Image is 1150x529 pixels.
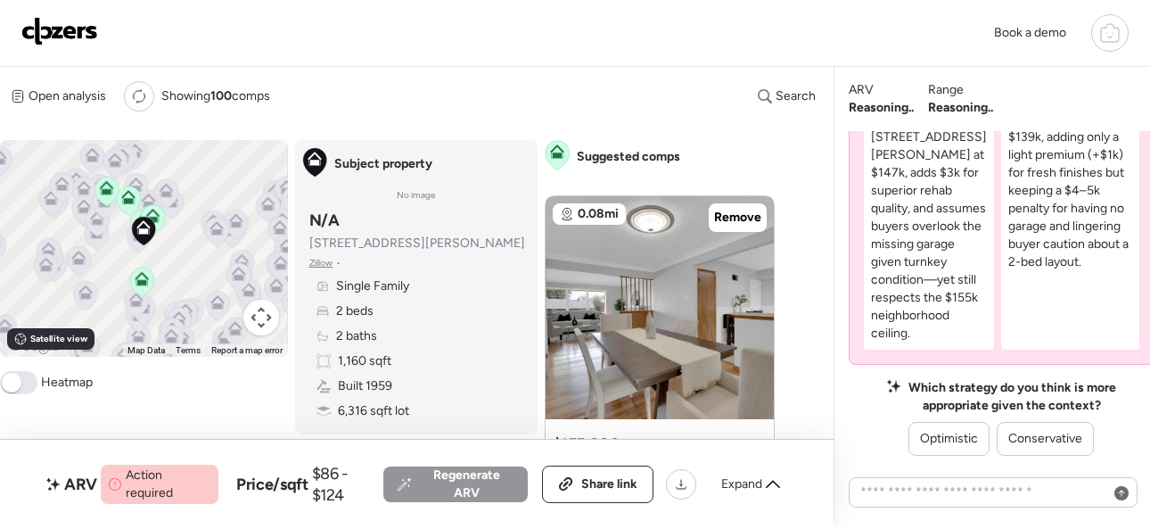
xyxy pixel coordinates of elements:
[336,302,374,320] span: 2 beds
[908,379,1116,415] span: Which strategy do you think is more appropriate given the context?
[721,475,762,493] span: Expand
[920,430,978,448] span: Optimistic
[29,87,106,105] span: Open analysis
[336,277,409,295] span: Single Family
[309,235,525,252] span: [STREET_ADDRESS][PERSON_NAME]
[338,352,391,370] span: 1,160 sqft
[397,188,436,203] span: No image
[578,205,619,223] span: 0.08mi
[64,474,97,495] span: ARV
[849,81,874,99] span: ARV
[849,99,914,117] span: Reasoning..
[161,87,270,105] span: Showing comps
[243,300,279,335] button: Map camera controls
[41,374,93,392] span: Heatmap
[236,474,308,495] span: Price/sqft
[1008,430,1082,448] span: Conservative
[127,344,165,357] button: Map Data
[871,93,988,343] p: Starts with the market-adjusted [STREET_ADDRESS][PERSON_NAME] at $147k, adds $3k for superior reh...
[419,467,513,502] span: Regenerate ARV
[211,345,283,355] a: Report a map error
[928,81,964,99] span: Range
[4,334,63,357] img: Google
[312,463,384,506] span: $86 - $124
[309,210,340,231] h3: N/A
[334,155,432,173] span: Subject property
[210,88,232,103] span: 100
[581,475,637,493] span: Share link
[21,17,98,45] img: Logo
[928,99,993,117] span: Reasoning..
[776,87,816,105] span: Search
[553,434,620,455] h3: $155,000
[176,345,201,355] a: Terms
[714,209,761,227] span: Remove
[577,148,680,166] span: Suggested comps
[338,377,392,395] span: Built 1959
[336,256,341,270] span: •
[30,332,87,346] span: Satellite view
[994,25,1066,40] span: Book a demo
[4,334,63,357] a: Open this area in Google Maps (opens a new window)
[1008,93,1132,271] p: Anchors to [STREET_ADDRESS]’s $139k, adding only a light premium (+$1k) for fresh finishes but ke...
[336,327,377,345] span: 2 baths
[126,467,211,502] span: Action required
[309,256,333,270] span: Zillow
[338,402,409,420] span: 6,316 sqft lot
